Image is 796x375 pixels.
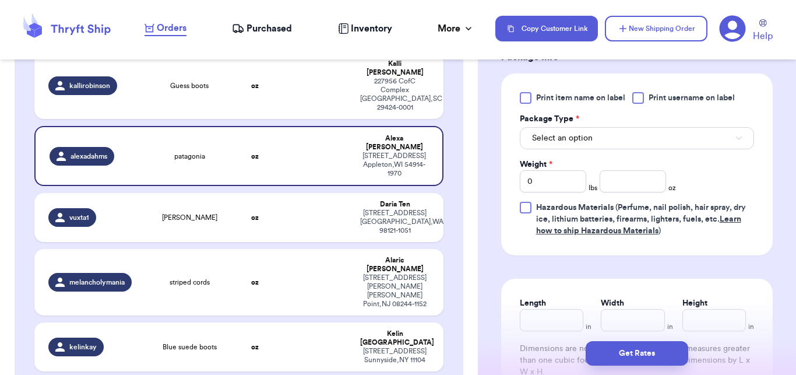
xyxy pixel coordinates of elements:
label: Weight [520,159,552,170]
span: in [586,322,591,331]
span: patagonia [174,152,205,161]
span: alexadahms [71,152,107,161]
label: Length [520,297,546,309]
a: Purchased [232,22,292,36]
span: kallirobinson [69,81,110,90]
div: [STREET_ADDRESS][PERSON_NAME] [PERSON_NAME] Point , NJ 08244-1152 [360,274,429,309]
div: Daria Ten [360,200,429,209]
span: Hazardous Materials [536,204,614,212]
span: Select an option [532,132,593,144]
strong: oz [251,214,259,221]
button: Copy Customer Link [495,16,598,41]
span: [PERSON_NAME] [162,213,217,222]
div: 227956 CofC Complex [GEOGRAPHIC_DATA] , SC 29424-0001 [360,77,429,112]
strong: oz [251,153,259,160]
span: in [667,322,673,331]
button: Select an option [520,127,754,149]
span: striped cords [170,278,210,287]
strong: oz [251,344,259,351]
span: melancholymania [69,278,125,287]
div: More [438,22,474,36]
label: Height [682,297,707,309]
label: Width [601,297,624,309]
div: Kalli [PERSON_NAME] [360,59,429,77]
span: (Perfume, nail polish, hair spray, dry ice, lithium batteries, firearms, lighters, fuels, etc. ) [536,204,746,235]
strong: oz [251,82,259,89]
div: [STREET_ADDRESS] [GEOGRAPHIC_DATA] , WA 98121-1051 [360,209,429,235]
span: oz [668,183,676,192]
span: Print username on label [649,92,735,104]
span: Blue suede boots [163,342,217,352]
label: Package Type [520,113,579,125]
a: Orders [145,21,186,36]
a: Help [753,19,773,43]
span: in [748,322,754,331]
span: Purchased [246,22,292,36]
span: vuxta1 [69,213,89,222]
span: lbs [589,183,597,192]
div: [STREET_ADDRESS] Appleton , WI 54914-1970 [360,152,428,178]
button: New Shipping Order [605,16,707,41]
span: kelinkay [69,342,97,352]
div: [STREET_ADDRESS] Sunnyside , NY 11104 [360,347,429,365]
span: Guess boots [170,81,209,90]
div: Kelin [GEOGRAPHIC_DATA] [360,330,429,347]
span: Orders [157,21,186,35]
span: Print item name on label [536,92,625,104]
span: Help [753,29,773,43]
span: Inventory [351,22,392,36]
div: Alexa [PERSON_NAME] [360,134,428,152]
div: Alaric [PERSON_NAME] [360,256,429,274]
strong: oz [251,279,259,286]
button: Get Rates [586,341,688,366]
a: Inventory [338,22,392,36]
